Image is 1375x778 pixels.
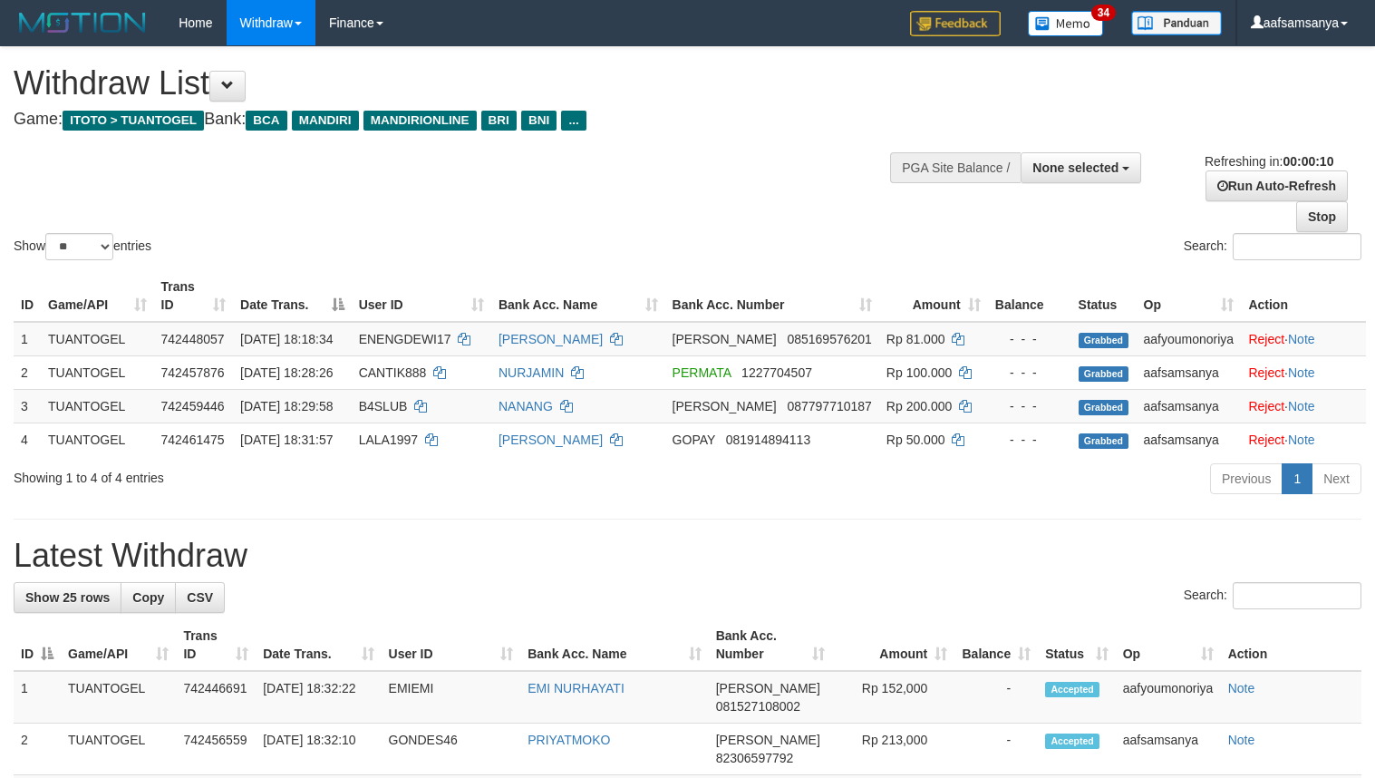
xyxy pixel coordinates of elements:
td: TUANTOGEL [61,724,176,775]
img: MOTION_logo.png [14,9,151,36]
a: [PERSON_NAME] [499,433,603,447]
td: [DATE] 18:32:22 [256,671,381,724]
span: Copy 081914894113 to clipboard [726,433,810,447]
span: 742457876 [161,365,225,380]
th: Bank Acc. Number: activate to sort column ascending [665,270,879,322]
span: Accepted [1045,682,1099,697]
div: PGA Site Balance / [890,152,1021,183]
a: [PERSON_NAME] [499,332,603,346]
span: Accepted [1045,734,1099,749]
span: None selected [1032,160,1118,175]
span: Show 25 rows [25,590,110,605]
a: Note [1228,681,1255,695]
h4: Game: Bank: [14,111,898,129]
th: Bank Acc. Number: activate to sort column ascending [709,619,833,671]
span: Grabbed [1079,366,1129,382]
span: Copy 1227704507 to clipboard [741,365,812,380]
a: Note [1288,399,1315,413]
img: Button%20Memo.svg [1028,11,1104,36]
span: LALA1997 [359,433,418,447]
span: MANDIRI [292,111,359,131]
td: - [954,724,1038,775]
td: aafsamsanya [1116,724,1221,775]
th: Trans ID: activate to sort column ascending [176,619,256,671]
a: Reject [1248,399,1284,413]
div: Showing 1 to 4 of 4 entries [14,462,559,487]
td: TUANTOGEL [41,355,154,389]
span: ITOTO > TUANTOGEL [63,111,204,131]
td: TUANTOGEL [41,389,154,423]
h1: Withdraw List [14,65,898,102]
a: Show 25 rows [14,582,121,613]
td: - [954,671,1038,724]
span: [DATE] 18:28:26 [240,365,333,380]
a: Run Auto-Refresh [1206,170,1348,201]
span: Copy 081527108002 to clipboard [716,699,800,714]
span: [PERSON_NAME] [716,733,820,747]
span: Refreshing in: [1205,154,1333,169]
th: ID: activate to sort column descending [14,619,61,671]
label: Show entries [14,233,151,260]
td: 742456559 [176,724,256,775]
th: Action [1221,619,1361,671]
span: B4SLUB [359,399,408,413]
a: Reject [1248,332,1284,346]
td: 2 [14,724,61,775]
th: Game/API: activate to sort column ascending [41,270,154,322]
th: Date Trans.: activate to sort column descending [233,270,352,322]
th: Op: activate to sort column ascending [1116,619,1221,671]
div: - - - [995,431,1064,449]
th: Bank Acc. Name: activate to sort column ascending [491,270,665,322]
span: [DATE] 18:31:57 [240,433,333,447]
td: 4 [14,423,41,456]
img: panduan.png [1131,11,1222,35]
th: User ID: activate to sort column ascending [352,270,491,322]
a: NURJAMIN [499,365,564,380]
label: Search: [1184,582,1361,609]
a: EMI NURHAYATI [528,681,625,695]
td: aafsamsanya [1137,389,1242,423]
span: Grabbed [1079,400,1129,415]
a: 1 [1282,463,1312,494]
span: Copy 087797710187 to clipboard [787,399,871,413]
td: Rp 213,000 [832,724,954,775]
span: [PERSON_NAME] [673,399,777,413]
td: aafyoumonoriya [1137,322,1242,356]
td: 3 [14,389,41,423]
th: Amount: activate to sort column ascending [879,270,988,322]
span: ... [561,111,586,131]
td: · [1241,423,1366,456]
span: ENENGDEWI17 [359,332,451,346]
th: Bank Acc. Name: activate to sort column ascending [520,619,708,671]
span: Copy 085169576201 to clipboard [787,332,871,346]
span: CANTIK888 [359,365,427,380]
div: - - - [995,330,1064,348]
th: Game/API: activate to sort column ascending [61,619,176,671]
td: EMIEMI [382,671,521,724]
td: · [1241,322,1366,356]
th: Action [1241,270,1366,322]
span: 742459446 [161,399,225,413]
div: - - - [995,397,1064,415]
span: [PERSON_NAME] [673,332,777,346]
td: 742446691 [176,671,256,724]
strong: 00:00:10 [1283,154,1333,169]
span: MANDIRIONLINE [363,111,477,131]
td: TUANTOGEL [41,322,154,356]
th: Date Trans.: activate to sort column ascending [256,619,381,671]
select: Showentries [45,233,113,260]
span: [DATE] 18:18:34 [240,332,333,346]
a: Reject [1248,365,1284,380]
th: Status [1071,270,1137,322]
h1: Latest Withdraw [14,538,1361,574]
span: BRI [481,111,517,131]
a: CSV [175,582,225,613]
a: Note [1228,733,1255,747]
td: 1 [14,671,61,724]
span: [PERSON_NAME] [716,681,820,695]
span: CSV [187,590,213,605]
span: Copy 82306597792 to clipboard [716,751,794,765]
a: Note [1288,365,1315,380]
td: 1 [14,322,41,356]
span: 742448057 [161,332,225,346]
